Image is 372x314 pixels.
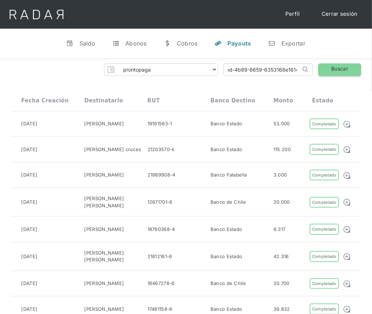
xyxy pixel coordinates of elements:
div: Abonos [125,40,147,47]
div: Payouts [228,40,251,47]
div: [DATE] [21,199,37,206]
div: Cobros [177,40,198,47]
div: Banco Estado [211,146,242,153]
div: 21989908-4 [148,172,175,179]
img: Detalle [343,305,351,313]
img: Detalle [343,253,351,261]
div: [DATE] [21,146,37,153]
div: 19191563-1 [148,120,172,127]
div: RUT [148,97,160,104]
div: 20.700 [274,280,290,287]
div: Completado [310,119,339,130]
div: 115.200 [274,146,291,153]
div: 53.000 [274,120,290,127]
div: [DATE] [21,306,37,313]
div: 20.000 [274,199,290,206]
div: 42.316 [274,253,289,260]
a: Cerrar sesión [314,7,365,21]
div: n [269,40,276,47]
form: Form [104,63,218,76]
div: t [112,40,120,47]
div: [PERSON_NAME] [84,120,124,127]
img: Detalle [343,198,351,206]
img: Detalle [343,120,351,128]
input: Busca por ID [224,64,301,76]
img: Detalle [343,226,351,233]
div: [PERSON_NAME] [84,226,124,233]
div: Monto [274,97,293,104]
div: 18760368-4 [148,226,175,233]
div: [PERSON_NAME] [PERSON_NAME] [84,250,148,264]
img: Detalle [343,172,351,179]
div: Banco de Chile [211,199,246,206]
div: [DATE] [21,253,37,260]
div: Completado [310,224,339,235]
div: [DATE] [21,226,37,233]
div: [DATE] [21,172,37,179]
div: 6.317 [274,226,286,233]
div: Completado [310,197,339,208]
div: [PERSON_NAME] cruces [84,146,141,153]
div: w [164,40,171,47]
div: 39.832 [274,306,290,313]
div: Fecha creación [21,97,69,104]
div: Completado [310,278,339,289]
div: 21812161-6 [148,253,172,260]
div: Banco Estado [211,253,242,260]
div: 16467278-6 [148,280,175,287]
div: Banco destino [211,97,255,104]
img: Detalle [343,280,351,288]
div: y [215,40,222,47]
div: Completado [310,251,339,262]
div: Banco Falabella [211,172,247,179]
div: 17481158-K [148,306,173,313]
div: Banco Estado [211,226,242,233]
div: v [67,40,74,47]
div: 12671701-6 [148,199,173,206]
div: [DATE] [21,280,37,287]
div: [PERSON_NAME] [84,172,124,179]
div: [PERSON_NAME] [84,280,124,287]
div: [PERSON_NAME] [84,306,124,313]
div: [DATE] [21,120,37,127]
div: Banco de Chile [211,280,246,287]
div: Banco Estado [211,306,242,313]
div: 3.000 [274,172,287,179]
div: Exportar [281,40,305,47]
div: Banco Estado [211,120,242,127]
img: Detalle [343,146,351,154]
a: Perfil [278,7,307,21]
div: [PERSON_NAME] [PERSON_NAME] [84,195,148,209]
div: Saldo [79,40,96,47]
div: Destinatario [84,97,123,104]
div: Estado [312,97,333,104]
div: 21203570-k [148,146,175,153]
div: Completado [310,144,339,155]
a: Buscar [318,63,361,76]
div: Completado [310,170,339,181]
